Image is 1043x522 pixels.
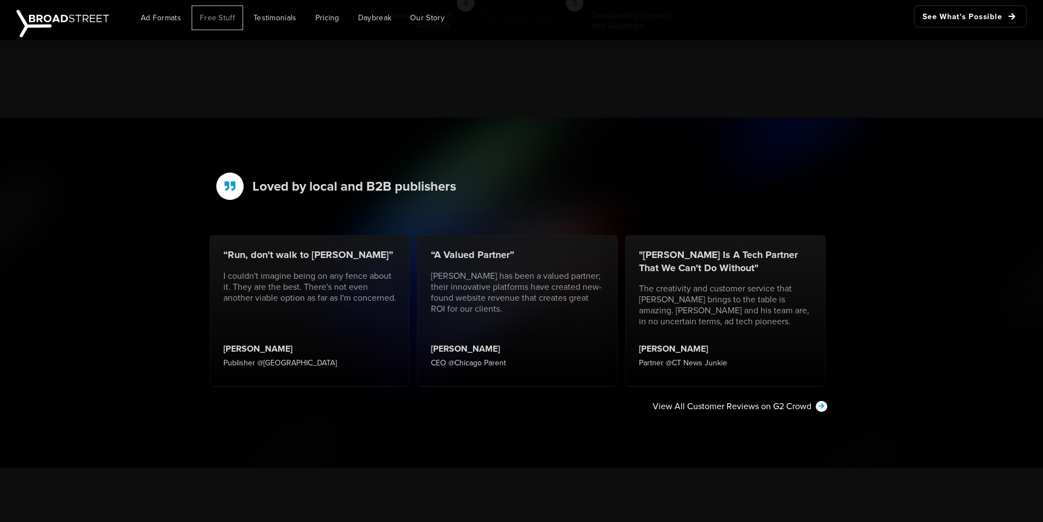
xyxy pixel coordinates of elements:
[245,5,305,30] a: Testimonials
[16,10,109,37] img: Broadstreet | The Ad Manager for Small Publishers
[410,12,445,24] span: Our Story
[639,342,727,355] h3: [PERSON_NAME]
[358,12,391,24] span: Daybreak
[431,342,506,355] h3: [PERSON_NAME]
[216,173,827,200] h2: Loved by local and B2B publishers
[192,5,243,30] a: Free Stuff
[402,5,453,30] a: Our Story
[431,357,506,369] p: CEO @Chicago Parent
[914,5,1027,27] a: See What's Possible
[223,249,396,261] h2: “Run, don't walk to [PERSON_NAME]”
[315,12,339,24] span: Pricing
[223,342,337,355] h3: [PERSON_NAME]
[639,249,812,274] h2: "[PERSON_NAME] Is A Tech Partner That We Can't Do Without"
[132,5,189,30] a: Ad Formats
[223,271,396,303] p: I couldn't imagine being on any fence about it. They are the best. There's not even another viabl...
[141,12,181,24] span: Ad Formats
[200,12,235,24] span: Free Stuff
[646,400,834,413] a: View All Customer Reviews on G2 Crowd
[253,12,297,24] span: Testimonials
[431,271,604,314] p: [PERSON_NAME] has been a valued partner; their innovative platforms have created new-found websit...
[639,357,727,369] p: Partner @CT News Junkie
[431,249,604,261] h2: “A Valued Partner”
[639,283,812,327] p: The creativity and customer service that [PERSON_NAME] brings to the table is amazing. [PERSON_NA...
[223,357,337,369] p: Publisher @[GEOGRAPHIC_DATA]
[307,5,348,30] a: Pricing
[350,5,400,30] a: Daybreak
